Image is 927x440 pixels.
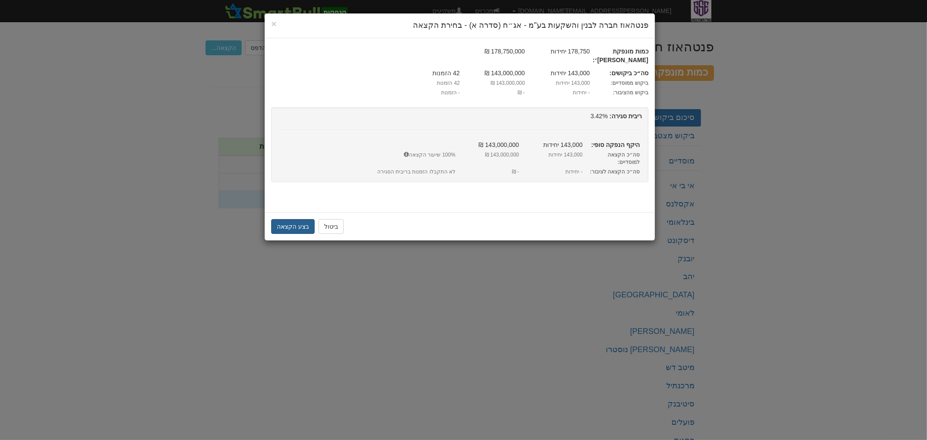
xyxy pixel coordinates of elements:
span: 143,000,000 ₪ [455,151,519,159]
span: 3.42 [591,113,602,120]
span: - הזמנות [395,89,460,97]
span: 143,000 יחידות [519,151,582,159]
span: 42 הזמנות [395,80,460,87]
label: ביקוש מהציבור: [590,89,655,97]
span: 143,000,000 ₪ [460,80,525,87]
span: 143,000 יחידות [519,140,582,149]
label: כמות מונפקת [PERSON_NAME]׳: [590,47,655,64]
span: 143,000 יחידות [525,80,590,87]
span: 143,000,000 ₪ [460,69,525,77]
span: - יחידות [519,168,582,176]
label: היקף הנפקה סופי: [583,140,646,149]
span: 143,000,000 ₪ [455,140,519,149]
span: × [271,19,276,29]
label: סה״כ הקצאה לציבור: [583,168,646,176]
span: - ₪ [455,168,519,176]
h4: פנטהאוז חברה לבנין והשקעות בע"מ - אג״ח (סדרה א) - בחירת הקצאה [271,20,648,31]
label: ביקוש ממוסדיים: [590,80,655,87]
span: לא התקבלו הזמנות בריבית הסגירה [328,168,455,176]
span: 100% שיעור הקצאה [328,151,455,159]
span: - יחידות [525,89,590,97]
span: 143,000 יחידות [525,69,590,77]
button: ביטול [319,219,344,234]
button: Close [271,19,276,28]
span: 178,750,000 ₪ [460,47,525,56]
div: % [269,112,651,120]
label: סה״כ הקצאה למוסדיים: [583,151,646,166]
strong: ריבית סגירה: [609,113,642,120]
label: סה״כ ביקושים: [590,69,655,77]
button: בצע הקצאה [271,219,315,234]
span: - ₪ [460,89,525,97]
span: 178,750 יחידות [525,47,590,56]
span: 42 הזמנות [395,69,460,77]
